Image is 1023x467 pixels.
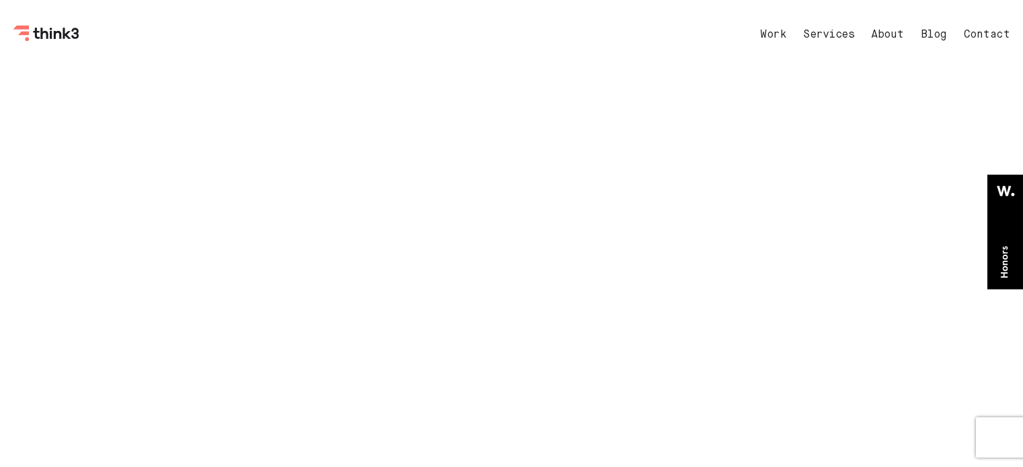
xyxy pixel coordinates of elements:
[871,30,904,40] a: About
[760,30,786,40] a: Work
[13,31,81,44] a: Think3 Logo
[803,30,854,40] a: Services
[921,30,947,40] a: Blog
[964,30,1010,40] a: Contact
